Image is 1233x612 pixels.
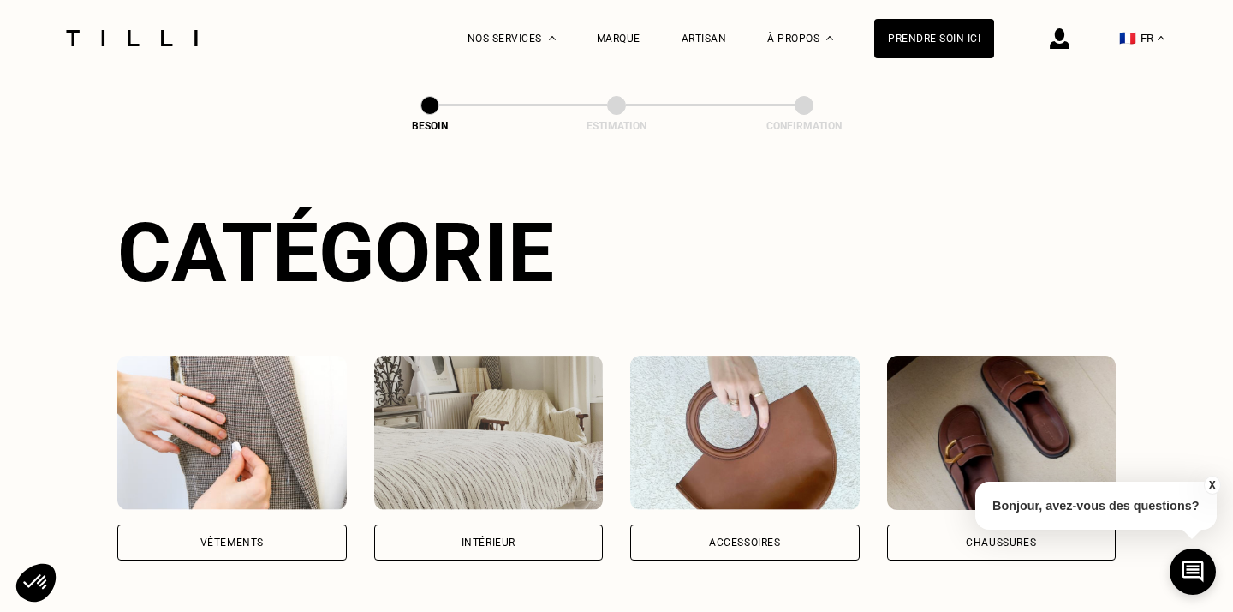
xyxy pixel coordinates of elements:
p: Bonjour, avez-vous des questions? [975,482,1217,530]
img: Accessoires [630,356,860,510]
img: Vêtements [117,356,347,510]
img: menu déroulant [1158,36,1164,40]
a: Marque [597,33,640,45]
div: Intérieur [462,537,515,548]
img: Logo du service de couturière Tilli [60,30,204,46]
span: 🇫🇷 [1119,30,1136,46]
a: Prendre soin ici [874,19,994,58]
div: Confirmation [718,120,890,132]
div: Besoin [344,120,515,132]
img: Intérieur [374,356,604,510]
div: Vêtements [200,537,264,548]
div: Estimation [531,120,702,132]
div: Catégorie [117,205,1116,301]
a: Artisan [682,33,727,45]
img: Chaussures [887,356,1117,510]
img: Menu déroulant [549,36,556,40]
div: Chaussures [966,537,1036,548]
img: Menu déroulant à propos [826,36,833,40]
img: icône connexion [1050,28,1069,49]
button: X [1203,476,1220,495]
div: Accessoires [709,537,781,548]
